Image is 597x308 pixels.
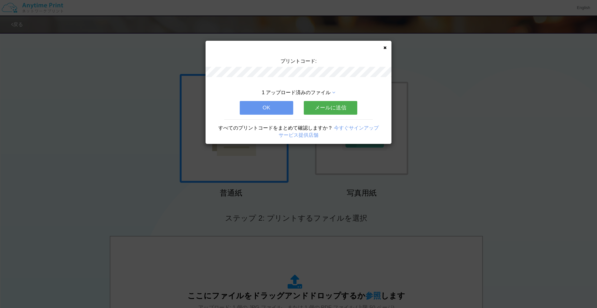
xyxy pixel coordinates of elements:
[334,125,379,131] a: 今すぐサインアップ
[240,101,293,115] button: OK
[279,132,318,138] a: サービス提供店舗
[280,58,317,64] span: プリントコード:
[218,125,333,131] span: すべてのプリントコードをまとめて確認しますか？
[262,90,331,95] span: 1 アップロード済みのファイル
[304,101,357,115] button: メールに送信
